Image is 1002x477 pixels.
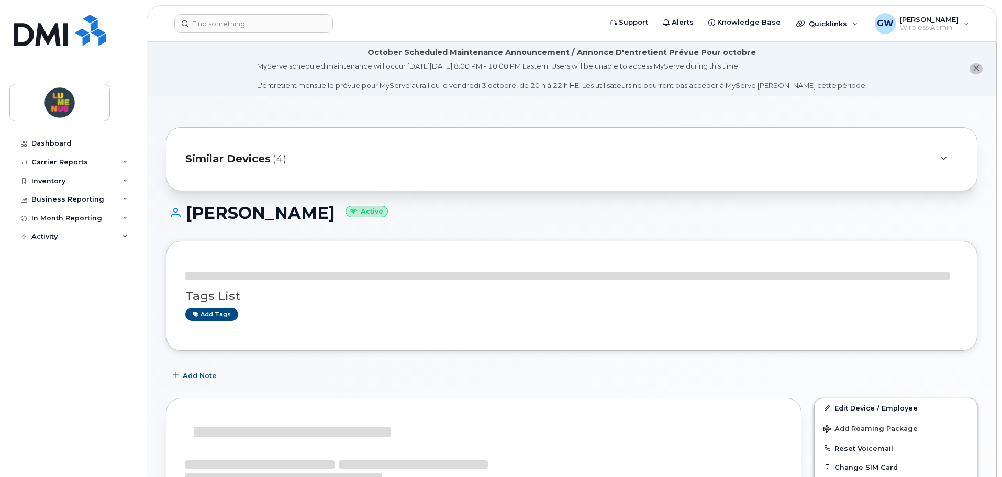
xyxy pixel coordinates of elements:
[185,308,238,321] a: Add tags
[257,61,867,91] div: MyServe scheduled maintenance will occur [DATE][DATE] 8:00 PM - 10:00 PM Eastern. Users will be u...
[166,204,977,222] h1: [PERSON_NAME]
[185,151,271,167] span: Similar Devices
[970,63,983,74] button: close notification
[815,417,977,439] button: Add Roaming Package
[183,371,217,381] span: Add Note
[815,439,977,458] button: Reset Voicemail
[166,367,226,385] button: Add Note
[273,151,286,167] span: (4)
[368,47,756,58] div: October Scheduled Maintenance Announcement / Annonce D'entretient Prévue Pour octobre
[185,290,958,303] h3: Tags List
[815,458,977,476] button: Change SIM Card
[823,425,918,435] span: Add Roaming Package
[815,398,977,417] a: Edit Device / Employee
[346,206,388,218] small: Active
